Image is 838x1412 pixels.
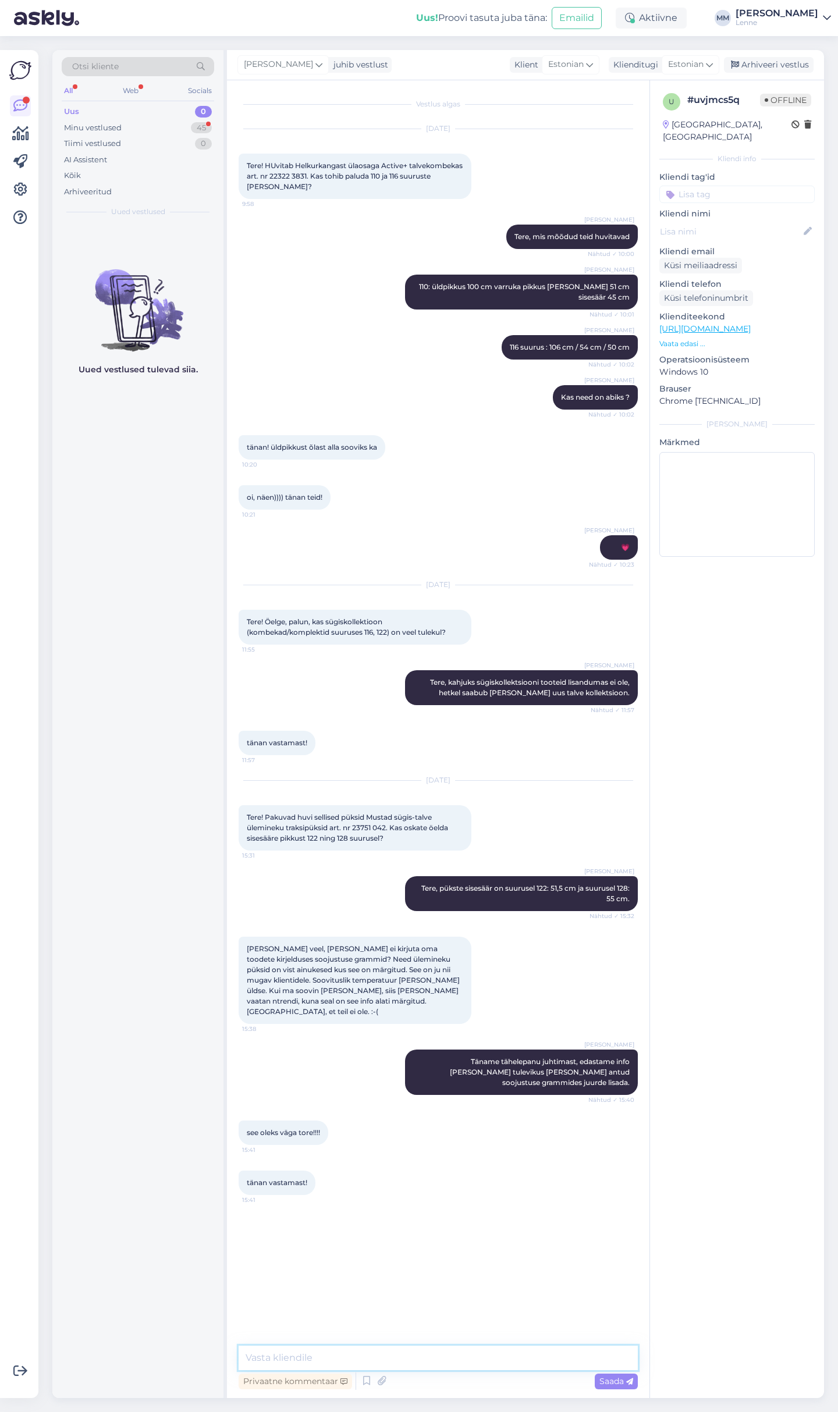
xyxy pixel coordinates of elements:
span: oi, näen)))) tänan teid! [247,493,322,502]
span: Nähtud ✓ 10:02 [588,360,634,369]
span: Nähtud ✓ 15:40 [588,1096,634,1104]
span: 9:58 [242,200,286,208]
button: Emailid [552,7,602,29]
p: Windows 10 [659,366,815,378]
div: Kliendi info [659,154,815,164]
span: Nähtud ✓ 15:32 [590,912,634,920]
span: Nähtud ✓ 10:02 [588,410,634,419]
img: Askly Logo [9,59,31,81]
span: 15:31 [242,851,286,860]
div: Vestlus algas [239,99,638,109]
p: Operatsioonisüsteem [659,354,815,366]
span: [PERSON_NAME] [584,326,634,335]
span: [PERSON_NAME] veel, [PERSON_NAME] ei kirjuta oma toodete kirjelduses soojustuse grammid? Need üle... [247,944,461,1016]
div: Tiimi vestlused [64,138,121,150]
div: 0 [195,138,212,150]
div: Socials [186,83,214,98]
span: 💗 [621,543,630,552]
span: Estonian [668,58,704,71]
input: Lisa nimi [660,225,801,238]
span: see oleks väga tore!!!! [247,1128,320,1137]
span: Offline [760,94,811,106]
span: [PERSON_NAME] [584,376,634,385]
span: Otsi kliente [72,61,119,73]
span: Tere! Pakuvad huvi sellised püksid Mustad sügis-talve ülemineku traksipüksid art. nr 23751 042. K... [247,813,450,842]
div: Kõik [64,170,81,182]
div: # uvjmcs5q [687,93,760,107]
input: Lisa tag [659,186,815,203]
p: Märkmed [659,436,815,449]
b: Uus! [416,12,438,23]
div: [PERSON_NAME] [659,419,815,429]
p: Klienditeekond [659,311,815,323]
span: [PERSON_NAME] [584,265,634,274]
div: 45 [191,122,212,134]
a: [URL][DOMAIN_NAME] [659,323,751,334]
span: 110: üldpikkus 100 cm varruka pikkus [PERSON_NAME] 51 cm sisesäär 45 cm [419,282,631,301]
div: [DATE] [239,775,638,785]
span: Uued vestlused [111,207,165,217]
span: Tere, pükste sisesäär on suurusel 122: 51,5 cm ja suurusel 128: 55 cm. [421,884,631,903]
span: Tere, mis mõõdud teid huvitavad [514,232,630,241]
span: 15:41 [242,1196,286,1204]
div: [GEOGRAPHIC_DATA], [GEOGRAPHIC_DATA] [663,119,791,143]
span: 10:20 [242,460,286,469]
span: Nähtud ✓ 10:01 [590,310,634,319]
span: 15:38 [242,1025,286,1033]
span: 10:21 [242,510,286,519]
span: tänan! üldpikkust õlast alla sooviks ka [247,443,377,451]
div: Minu vestlused [64,122,122,134]
div: Arhiveeritud [64,186,112,198]
div: Uus [64,106,79,118]
span: [PERSON_NAME] [244,58,313,71]
span: Tere! Öelge, palun, kas sügiskollektioon (kombekad/komplektid suuruses 116, 122) on veel tulekul? [247,617,446,636]
span: [PERSON_NAME] [584,215,634,224]
span: 116 suurus : 106 cm / 54 cm / 50 cm [510,343,630,351]
div: Arhiveeri vestlus [724,57,814,73]
div: [PERSON_NAME] [736,9,818,18]
span: tänan vastamast! [247,1178,307,1187]
span: u [669,97,674,106]
div: Lenne [736,18,818,27]
span: [PERSON_NAME] [584,526,634,535]
span: Kas need on abiks ? [561,393,630,401]
span: Nähtud ✓ 10:23 [589,560,634,569]
span: tänan vastamast! [247,738,307,747]
div: [DATE] [239,123,638,134]
p: Chrome [TECHNICAL_ID] [659,395,815,407]
span: Estonian [548,58,584,71]
div: Aktiivne [616,8,687,29]
span: Tere, kahjuks sügiskollektsiooni tooteid lisandumas ei ole, hetkel saabub [PERSON_NAME] uus talve... [430,678,631,697]
div: juhib vestlust [329,59,388,71]
p: Kliendi email [659,246,815,258]
div: Küsi telefoninumbrit [659,290,753,306]
div: AI Assistent [64,154,107,166]
p: Kliendi nimi [659,208,815,220]
p: Brauser [659,383,815,395]
img: No chats [52,248,223,353]
a: [PERSON_NAME]Lenne [736,9,831,27]
div: Proovi tasuta juba täna: [416,11,547,25]
div: Klienditugi [609,59,658,71]
span: 11:57 [242,756,286,764]
span: 15:41 [242,1146,286,1154]
span: Nähtud ✓ 10:00 [588,250,634,258]
span: [PERSON_NAME] [584,661,634,670]
div: MM [715,10,731,26]
p: Kliendi telefon [659,278,815,290]
div: 0 [195,106,212,118]
span: Täname tähelepanu juhtimast, edastame info [PERSON_NAME] tulevikus [PERSON_NAME] antud soojustuse... [450,1057,631,1087]
div: Web [120,83,141,98]
span: Tere! HUvitab Helkurkangast ülaosaga Active+ talvekombekas art. nr 22322 3831. Kas tohib paluda 1... [247,161,464,191]
div: [DATE] [239,579,638,590]
div: Privaatne kommentaar [239,1374,352,1389]
span: Saada [599,1376,633,1386]
div: Küsi meiliaadressi [659,258,742,273]
p: Kliendi tag'id [659,171,815,183]
p: Uued vestlused tulevad siia. [79,364,198,376]
span: [PERSON_NAME] [584,867,634,876]
div: All [62,83,75,98]
div: Klient [510,59,538,71]
span: Nähtud ✓ 11:57 [591,706,634,714]
span: [PERSON_NAME] [584,1040,634,1049]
